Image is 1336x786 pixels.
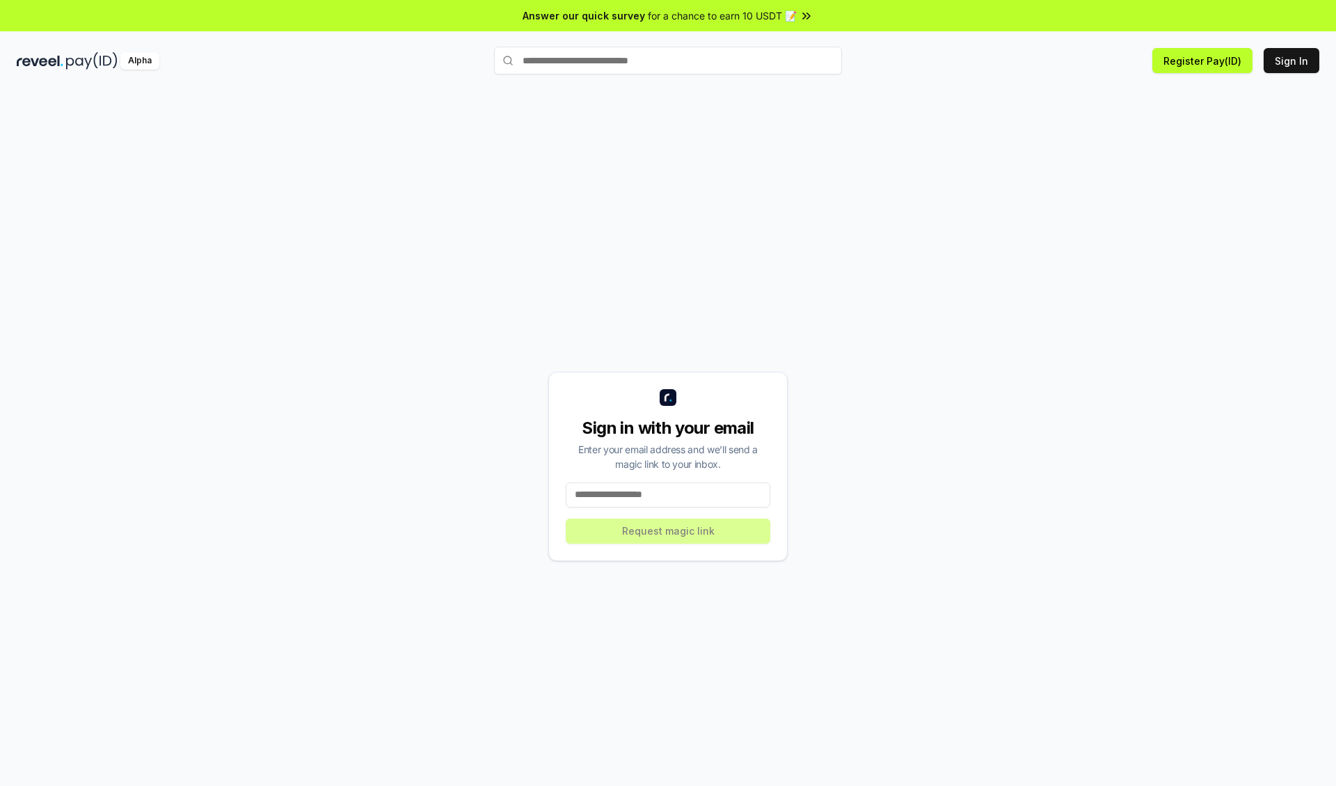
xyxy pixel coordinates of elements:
div: Sign in with your email [566,417,770,439]
img: logo_small [660,389,676,406]
button: Register Pay(ID) [1152,48,1252,73]
div: Alpha [120,52,159,70]
button: Sign In [1264,48,1319,73]
span: for a chance to earn 10 USDT 📝 [648,8,797,23]
img: pay_id [66,52,118,70]
img: reveel_dark [17,52,63,70]
div: Enter your email address and we’ll send a magic link to your inbox. [566,442,770,471]
span: Answer our quick survey [523,8,645,23]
